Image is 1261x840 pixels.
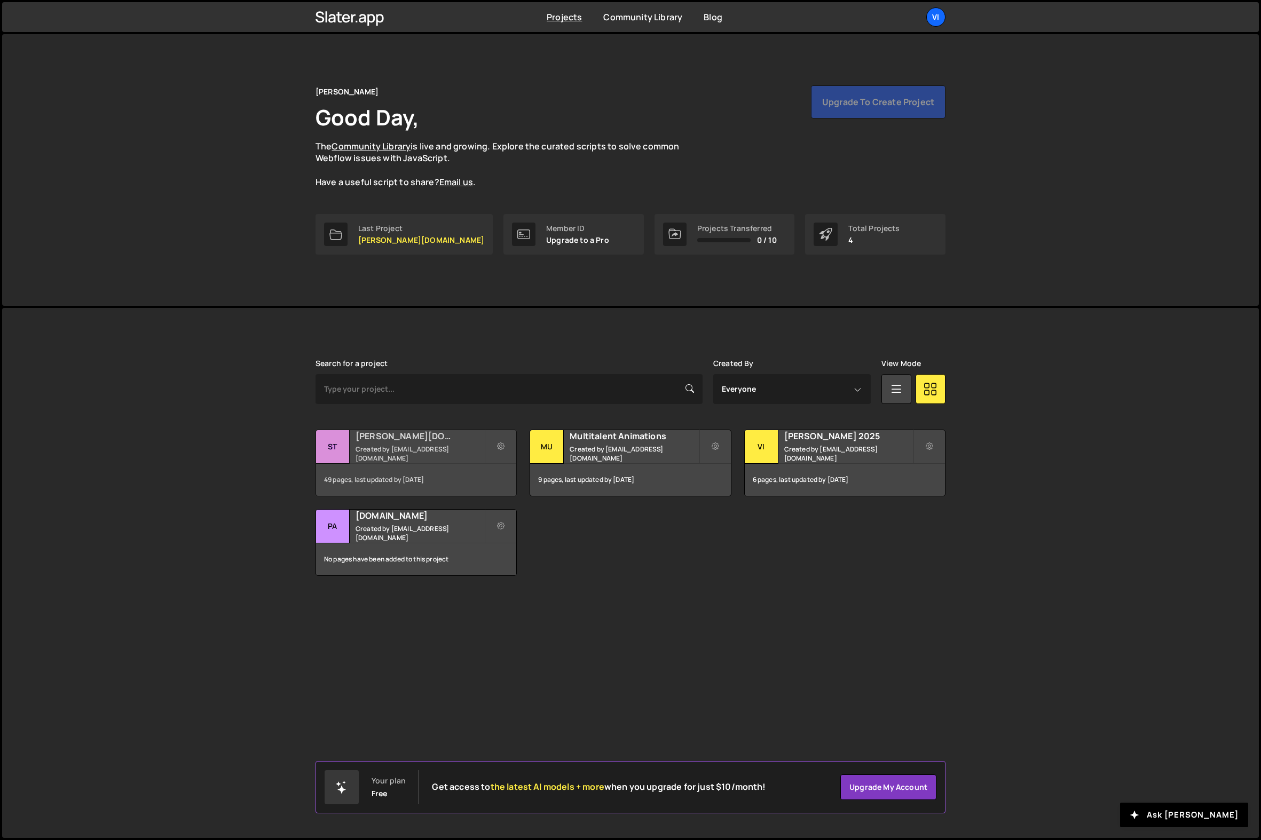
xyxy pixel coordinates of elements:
a: Last Project [PERSON_NAME][DOMAIN_NAME] [316,214,493,255]
div: pa [316,510,350,543]
small: Created by [EMAIL_ADDRESS][DOMAIN_NAME] [356,445,484,463]
small: Created by [EMAIL_ADDRESS][DOMAIN_NAME] [356,524,484,542]
label: View Mode [881,359,921,368]
h1: Good Day, [316,102,419,132]
div: 6 pages, last updated by [DATE] [745,464,945,496]
span: 0 / 10 [757,236,777,244]
small: Created by [EMAIL_ADDRESS][DOMAIN_NAME] [784,445,913,463]
h2: Multitalent Animations [570,430,698,442]
div: [PERSON_NAME] [316,85,379,98]
a: Vi [926,7,945,27]
div: 9 pages, last updated by [DATE] [530,464,730,496]
div: Total Projects [848,224,900,233]
div: Mu [530,430,564,464]
input: Type your project... [316,374,703,404]
h2: Get access to when you upgrade for just $10/month! [432,782,766,792]
p: [PERSON_NAME][DOMAIN_NAME] [358,236,484,244]
a: Upgrade my account [840,774,936,800]
small: Created by [EMAIL_ADDRESS][DOMAIN_NAME] [570,445,698,463]
div: Vi [745,430,778,464]
p: 4 [848,236,900,244]
a: Projects [547,11,582,23]
a: St [PERSON_NAME][DOMAIN_NAME] Created by [EMAIL_ADDRESS][DOMAIN_NAME] 49 pages, last updated by [... [316,430,517,496]
div: 49 pages, last updated by [DATE] [316,464,516,496]
h2: [DOMAIN_NAME] [356,510,484,521]
div: Your plan [372,776,406,785]
label: Search for a project [316,359,388,368]
div: St [316,430,350,464]
button: Ask [PERSON_NAME] [1120,803,1248,827]
div: No pages have been added to this project [316,543,516,575]
span: the latest AI models + more [491,781,604,793]
p: The is live and growing. Explore the curated scripts to solve common Webflow issues with JavaScri... [316,140,700,188]
a: Mu Multitalent Animations Created by [EMAIL_ADDRESS][DOMAIN_NAME] 9 pages, last updated by [DATE] [530,430,731,496]
h2: [PERSON_NAME][DOMAIN_NAME] [356,430,484,442]
a: pa [DOMAIN_NAME] Created by [EMAIL_ADDRESS][DOMAIN_NAME] No pages have been added to this project [316,509,517,576]
a: Vi [PERSON_NAME] 2025 Created by [EMAIL_ADDRESS][DOMAIN_NAME] 6 pages, last updated by [DATE] [744,430,945,496]
a: Blog [704,11,722,23]
a: Email us [439,176,473,188]
label: Created By [713,359,754,368]
div: Projects Transferred [697,224,777,233]
div: Last Project [358,224,484,233]
p: Upgrade to a Pro [546,236,609,244]
a: Community Library [332,140,411,152]
h2: [PERSON_NAME] 2025 [784,430,913,442]
div: Free [372,789,388,798]
a: Community Library [603,11,682,23]
div: Member ID [546,224,609,233]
